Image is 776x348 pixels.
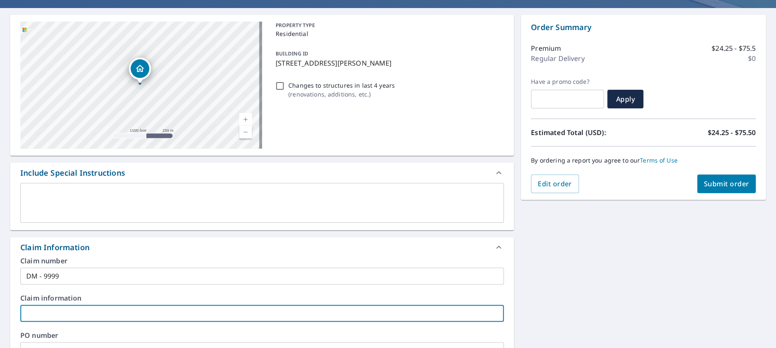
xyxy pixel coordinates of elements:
div: Claim Information [10,237,514,257]
label: Claim information [20,295,504,301]
div: Include Special Instructions [10,163,514,183]
p: $0 [748,53,756,64]
p: PROPERTY TYPE [276,22,500,29]
label: Have a promo code? [531,78,604,86]
p: Premium [531,43,561,53]
label: PO number [20,332,504,339]
span: Apply [614,94,636,104]
p: By ordering a report you agree to our [531,157,756,164]
a: Current Level 15, Zoom Out [239,126,252,138]
div: Dropped pin, building 1, Residential property, 932 Edna Dr Fort Worth, TX 76140 [129,58,151,84]
span: Submit order [704,179,749,188]
p: $24.25 - $75.5 [712,43,756,53]
p: Residential [276,29,500,38]
p: Order Summary [531,22,756,33]
button: Submit order [697,174,756,193]
span: Edit order [538,179,572,188]
a: Current Level 15, Zoom In [239,113,252,126]
p: Changes to structures in last 4 years [288,81,395,90]
p: Regular Delivery [531,53,584,64]
a: Terms of Use [640,156,678,164]
div: Claim Information [20,242,89,253]
button: Apply [607,90,643,108]
p: Estimated Total (USD): [531,127,643,138]
p: $24.25 - $75.50 [708,127,756,138]
p: [STREET_ADDRESS][PERSON_NAME] [276,58,500,68]
button: Edit order [531,174,579,193]
div: Include Special Instructions [20,167,125,179]
p: BUILDING ID [276,50,308,57]
p: ( renovations, additions, etc. ) [288,90,395,99]
label: Claim number [20,257,504,264]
